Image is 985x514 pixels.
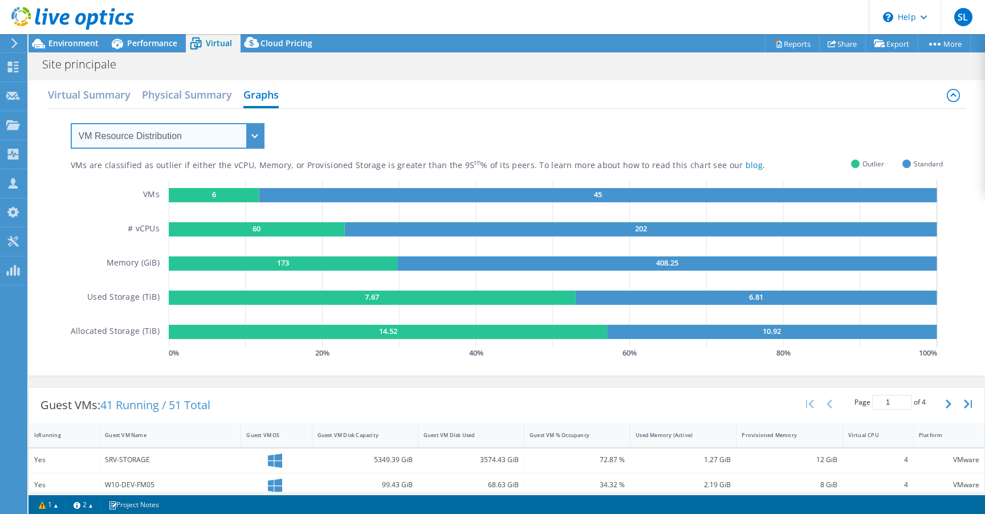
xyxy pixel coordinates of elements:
[31,497,66,512] a: 1
[100,497,167,512] a: Project Notes
[742,479,837,491] div: 8 GiB
[253,223,261,234] text: 60
[854,395,926,410] span: Page of
[169,348,179,358] text: 0 %
[142,83,232,106] h2: Physical Summary
[530,479,625,491] div: 34.32 %
[318,479,413,491] div: 99.43 GiB
[318,431,399,439] div: Guest VM Disk Capacity
[636,431,717,439] div: Used Memory (Active)
[107,256,160,271] h5: Memory (GiB)
[169,347,943,358] svg: GaugeChartPercentageAxisTexta
[469,348,483,358] text: 40 %
[87,291,160,305] h5: Used Storage (TiB)
[34,454,94,466] div: Yes
[872,395,912,410] input: jump to page
[918,35,971,52] a: More
[763,326,782,336] text: 10.92
[776,348,791,358] text: 80 %
[530,454,625,466] div: 72.87 %
[127,38,177,48] span: Performance
[636,479,731,491] div: 2.19 GiB
[594,189,602,199] text: 45
[848,479,908,491] div: 4
[819,35,866,52] a: Share
[883,12,893,22] svg: \n
[474,158,481,166] sup: th
[746,160,763,170] a: blog
[100,397,210,413] span: 41 Running / 51 Total
[105,454,235,466] div: SRV-STORAGE
[742,454,837,466] div: 12 GiB
[318,454,413,466] div: 5349.39 GiB
[622,348,637,358] text: 60 %
[848,431,894,439] div: Virtual CPU
[636,454,731,466] div: 1.27 GiB
[34,479,94,491] div: Yes
[243,83,279,108] h2: Graphs
[848,454,908,466] div: 4
[914,157,943,170] span: Standard
[143,188,160,202] h5: VMs
[29,387,222,423] div: Guest VMs:
[919,431,966,439] div: Platform
[71,325,160,339] h5: Allocated Storage (TiB)
[315,348,329,358] text: 20 %
[954,8,972,26] span: SL
[530,431,611,439] div: Guest VM % Occupancy
[765,35,820,52] a: Reports
[212,189,216,199] text: 6
[862,157,884,170] span: Outlier
[105,431,222,439] div: Guest VM Name
[424,454,519,466] div: 3574.43 GiB
[261,38,312,48] span: Cloud Pricing
[277,258,289,268] text: 173
[424,431,505,439] div: Guest VM Disk Used
[246,431,292,439] div: Guest VM OS
[71,160,823,171] div: VMs are classified as outlier if either the vCPU, Memory, or Provisioned Storage is greater than ...
[365,292,380,302] text: 7.67
[48,38,99,48] span: Environment
[34,431,80,439] div: IsRunning
[206,38,232,48] span: Virtual
[66,497,101,512] a: 2
[656,258,678,268] text: 408.25
[922,397,926,407] span: 4
[424,479,519,491] div: 68.63 GiB
[379,326,397,336] text: 14.52
[742,431,823,439] div: Provisioned Memory
[919,479,979,491] div: VMware
[919,348,937,358] text: 100 %
[865,35,918,52] a: Export
[128,222,160,236] h5: # vCPUs
[105,479,235,491] div: W10-DEV-FM05
[48,83,131,106] h2: Virtual Summary
[919,454,979,466] div: VMware
[635,223,647,234] text: 202
[37,58,134,71] h1: Site principale
[750,292,764,302] text: 6.81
